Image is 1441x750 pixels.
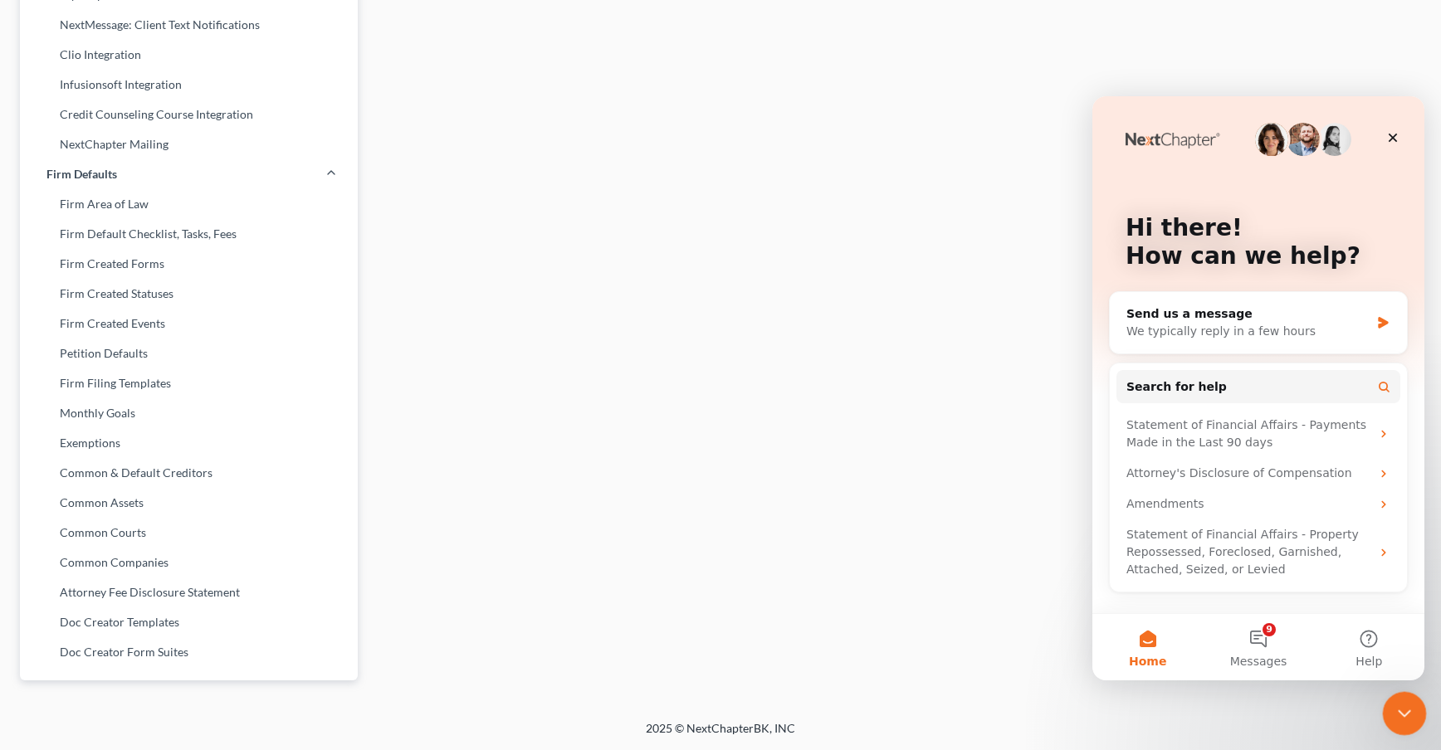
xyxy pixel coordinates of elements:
[20,219,358,249] a: Firm Default Checklist, Tasks, Fees
[20,70,358,100] a: Infusionsoft Integration
[1383,692,1427,736] iframe: Intercom live chat
[20,518,358,548] a: Common Courts
[20,129,358,159] a: NextChapter Mailing
[20,159,358,189] a: Firm Defaults
[20,428,358,458] a: Exemptions
[20,189,358,219] a: Firm Area of Law
[20,368,358,398] a: Firm Filing Templates
[20,279,358,309] a: Firm Created Statuses
[20,458,358,488] a: Common & Default Creditors
[20,488,358,518] a: Common Assets
[247,720,1194,750] div: 2025 © NextChapterBK, INC
[20,10,358,40] a: NextMessage: Client Text Notifications
[20,637,358,667] a: Doc Creator Form Suites
[20,249,358,279] a: Firm Created Forms
[20,577,358,607] a: Attorney Fee Disclosure Statement
[20,607,358,637] a: Doc Creator Templates
[20,309,358,338] a: Firm Created Events
[20,100,358,129] a: Credit Counseling Course Integration
[20,548,358,577] a: Common Companies
[20,40,358,70] a: Clio Integration
[1092,96,1424,680] iframe: Intercom live chat
[46,166,117,183] span: Firm Defaults
[20,398,358,428] a: Monthly Goals
[20,338,358,368] a: Petition Defaults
